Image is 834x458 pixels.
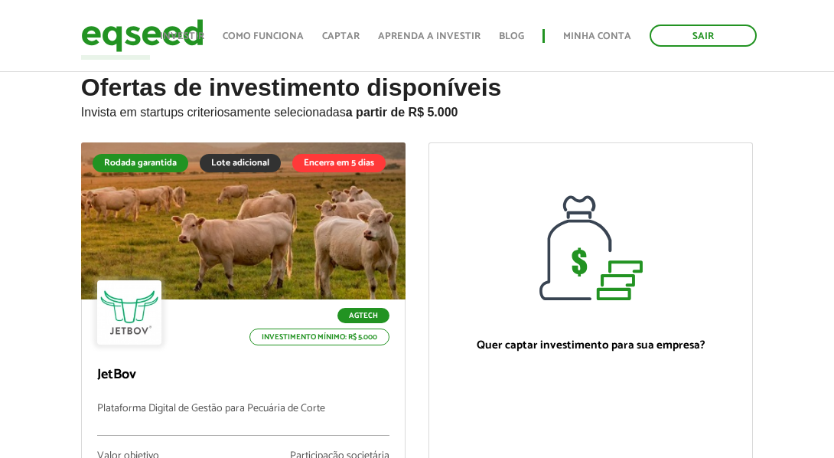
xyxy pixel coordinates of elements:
[445,339,737,352] p: Quer captar investimento para sua empresa?
[378,31,481,41] a: Aprenda a investir
[81,15,204,56] img: EqSeed
[223,31,304,41] a: Como funciona
[93,154,188,172] div: Rodada garantida
[650,25,757,47] a: Sair
[97,367,389,384] p: JetBov
[249,329,389,345] p: Investimento mínimo: R$ 5.000
[292,154,386,172] div: Encerra em 5 dias
[160,31,204,41] a: Investir
[81,101,753,119] p: Invista em startups criteriosamente selecionadas
[322,31,360,41] a: Captar
[97,403,389,436] p: Plataforma Digital de Gestão para Pecuária de Corte
[337,308,389,323] p: Agtech
[499,31,524,41] a: Blog
[346,106,458,119] strong: a partir de R$ 5.000
[81,74,753,142] h2: Ofertas de investimento disponíveis
[200,154,281,172] div: Lote adicional
[563,31,631,41] a: Minha conta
